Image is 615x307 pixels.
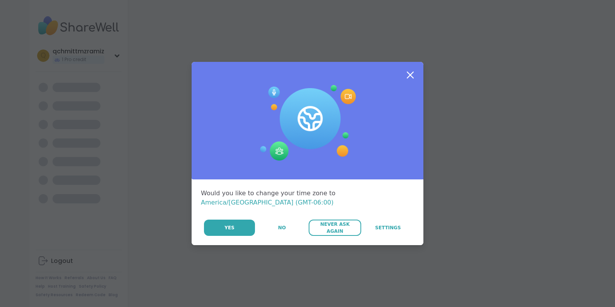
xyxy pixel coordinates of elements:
span: No [278,224,286,231]
button: Never Ask Again [309,220,361,236]
a: Settings [362,220,414,236]
button: Yes [204,220,255,236]
img: Session Experience [259,85,356,161]
div: Would you like to change your time zone to [201,189,414,207]
button: No [256,220,308,236]
span: Never Ask Again [313,221,357,235]
span: America/[GEOGRAPHIC_DATA] (GMT-06:00) [201,199,334,206]
span: Yes [224,224,234,231]
span: Settings [375,224,401,231]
